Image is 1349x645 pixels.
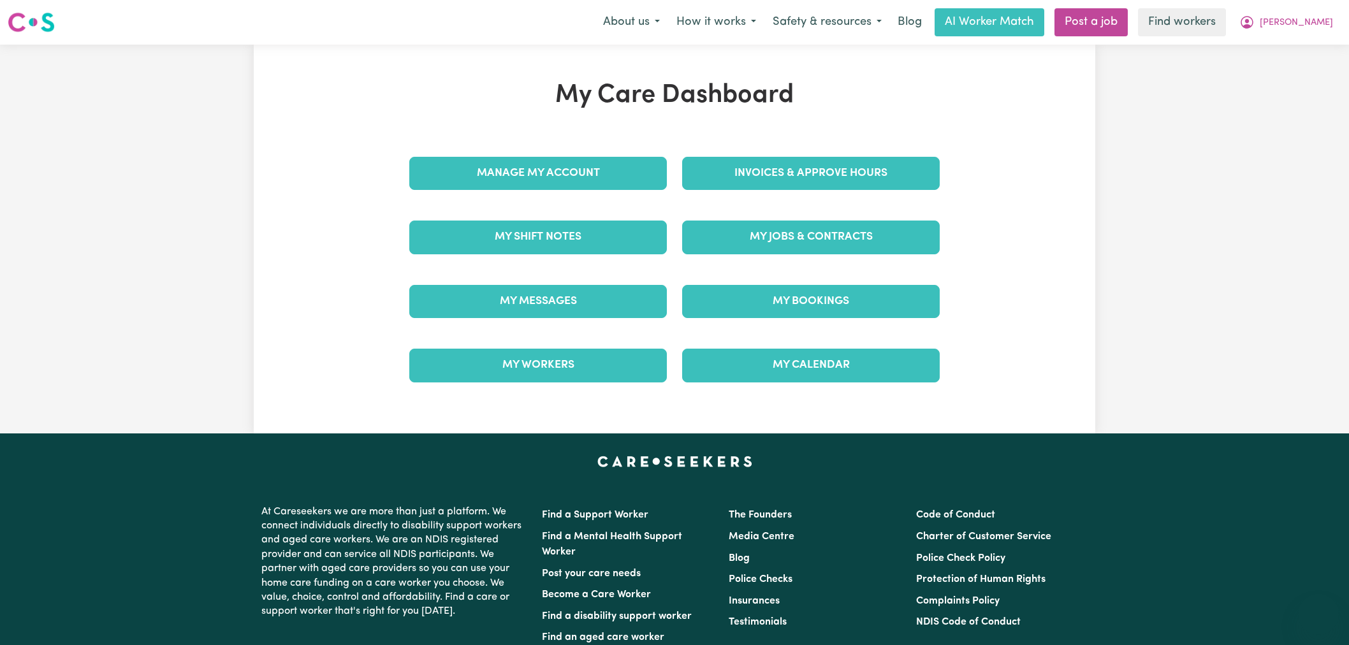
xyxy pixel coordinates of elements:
[682,157,940,190] a: Invoices & Approve Hours
[595,9,668,36] button: About us
[916,510,995,520] a: Code of Conduct
[409,221,667,254] a: My Shift Notes
[1298,594,1339,635] iframe: Button to launch messaging window
[261,500,527,624] p: At Careseekers we are more than just a platform. We connect individuals directly to disability su...
[542,569,641,579] a: Post your care needs
[729,574,792,584] a: Police Checks
[542,590,651,600] a: Become a Care Worker
[916,617,1021,627] a: NDIS Code of Conduct
[729,510,792,520] a: The Founders
[1260,16,1333,30] span: [PERSON_NAME]
[668,9,764,36] button: How it works
[916,574,1046,584] a: Protection of Human Rights
[682,221,940,254] a: My Jobs & Contracts
[1138,8,1226,36] a: Find workers
[8,11,55,34] img: Careseekers logo
[682,285,940,318] a: My Bookings
[597,456,752,467] a: Careseekers home page
[764,9,890,36] button: Safety & resources
[729,532,794,542] a: Media Centre
[890,8,930,36] a: Blog
[1054,8,1128,36] a: Post a job
[729,617,787,627] a: Testimonials
[916,596,1000,606] a: Complaints Policy
[409,349,667,382] a: My Workers
[729,553,750,563] a: Blog
[542,632,664,642] a: Find an aged care worker
[1231,9,1341,36] button: My Account
[8,8,55,37] a: Careseekers logo
[916,532,1051,542] a: Charter of Customer Service
[682,349,940,382] a: My Calendar
[409,157,667,190] a: Manage My Account
[542,611,692,621] a: Find a disability support worker
[409,285,667,318] a: My Messages
[935,8,1044,36] a: AI Worker Match
[542,532,682,557] a: Find a Mental Health Support Worker
[729,596,780,606] a: Insurances
[542,510,648,520] a: Find a Support Worker
[916,553,1005,563] a: Police Check Policy
[402,80,947,111] h1: My Care Dashboard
